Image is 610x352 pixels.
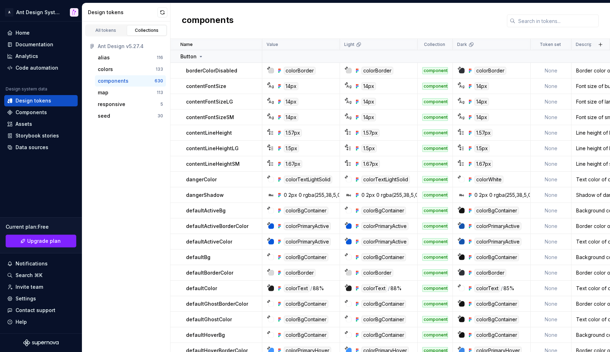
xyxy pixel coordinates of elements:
[4,130,78,141] a: Storybook stories
[186,129,232,136] p: contentLineHeight
[186,300,248,307] p: defaultGhostBorderColor
[422,332,448,339] div: components
[155,78,163,84] div: 630
[186,114,234,121] p: contentFontSizeSM
[474,98,489,106] div: 14px
[531,63,572,78] td: None
[4,305,78,316] button: Contact support
[284,316,328,323] div: colorBgContainer
[6,235,76,247] button: Upgrade plan
[284,160,302,168] div: 1.67px
[4,62,78,74] a: Code automation
[95,110,166,122] a: seed30
[474,207,519,215] div: colorBgContainer
[474,129,492,137] div: 1.57px
[474,331,519,339] div: colorBgContainer
[16,295,36,302] div: Settings
[4,316,78,328] button: Help
[156,66,163,72] div: 133
[182,14,234,27] h2: components
[361,82,376,90] div: 14px
[4,39,78,50] a: Documentation
[422,238,448,245] div: components
[95,52,166,63] button: alias116
[531,94,572,110] td: None
[474,316,519,323] div: colorBgContainer
[361,331,406,339] div: colorBgContainer
[361,129,379,137] div: 1.57px
[186,285,217,292] p: defaultColor
[284,300,328,308] div: colorBgContainer
[540,42,561,47] p: Token set
[361,222,408,230] div: colorPrimaryActive
[16,53,38,60] div: Analytics
[284,331,328,339] div: colorBgContainer
[16,260,48,267] div: Notifications
[4,51,78,62] a: Analytics
[474,269,506,277] div: colorBorder
[160,101,163,107] div: 5
[129,28,165,33] div: Collections
[474,67,506,75] div: colorBorder
[268,99,274,105] div: Ag
[16,272,42,279] div: Search ⌘K
[98,112,110,119] div: seed
[284,269,316,277] div: colorBorder
[346,83,352,89] div: Ag
[268,115,274,120] div: Ag
[361,269,393,277] div: colorBorder
[422,285,448,292] div: components
[361,300,406,308] div: colorBgContainer
[422,300,448,307] div: components
[23,339,59,346] svg: Supernova Logo
[16,144,48,151] div: Data sources
[284,176,332,183] div: colorTextLightSolid
[361,67,393,75] div: colorBorder
[4,27,78,39] a: Home
[16,64,58,71] div: Code automation
[361,192,428,199] div: 0 2px 0 rgba(255,38,5,0.06)
[16,132,59,139] div: Storybook stories
[157,90,163,95] div: 113
[284,222,331,230] div: colorPrimaryActive
[346,115,352,120] div: Ag
[186,83,226,90] p: contentFontSize
[27,237,61,245] span: Upgrade plan
[180,42,193,47] p: Name
[1,5,80,20] button: AAnt Design SystemAntUIKit
[16,283,43,291] div: Invite team
[95,99,166,110] button: responsive5
[4,270,78,281] button: Search ⌘K
[284,145,299,152] div: 1.5px
[361,207,406,215] div: colorBgContainer
[98,54,110,61] div: alias
[16,29,30,36] div: Home
[422,269,448,276] div: components
[531,296,572,312] td: None
[531,187,572,203] td: None
[313,284,324,292] div: 88%
[531,312,572,327] td: None
[95,64,166,75] button: colors133
[186,238,232,245] p: defaultActiveColor
[531,125,572,141] td: None
[16,109,47,116] div: Components
[390,284,402,292] div: 88%
[422,223,448,230] div: components
[95,87,166,98] button: map113
[6,223,76,230] div: Current plan : Free
[501,284,503,292] div: /
[531,234,572,250] td: None
[422,129,448,136] div: components
[424,42,445,47] p: Collection
[531,281,572,296] td: None
[157,113,163,119] div: 30
[6,86,47,92] div: Design system data
[474,82,489,90] div: 14px
[98,77,128,84] div: components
